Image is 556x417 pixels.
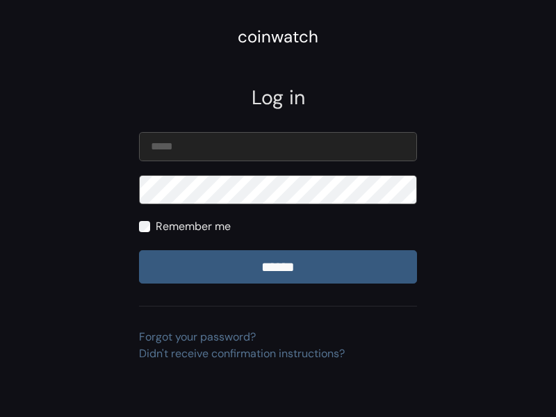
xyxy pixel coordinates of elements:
[139,346,345,361] a: Didn't receive confirmation instructions?
[139,329,256,344] a: Forgot your password?
[139,86,417,110] h2: Log in
[156,218,231,235] label: Remember me
[238,24,318,49] div: coinwatch
[238,31,318,46] a: coinwatch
